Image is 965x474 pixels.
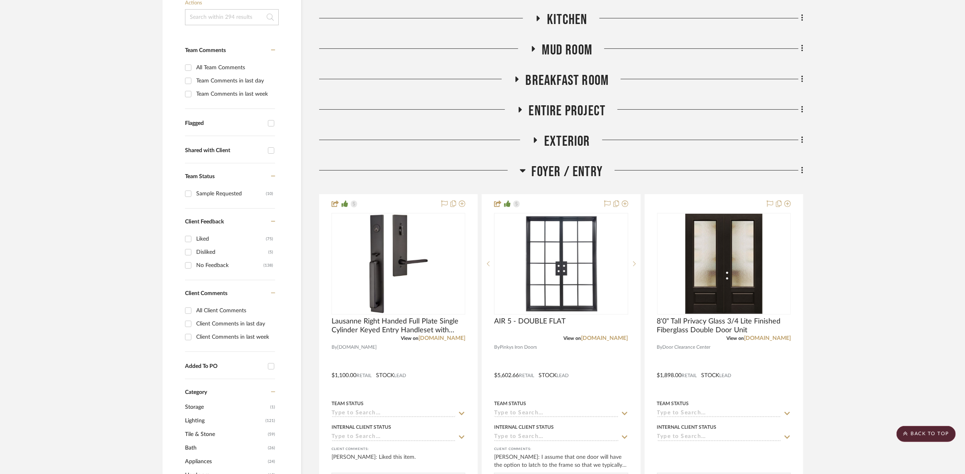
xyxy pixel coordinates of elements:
img: Lausanne Right Handed Full Plate Single Cylinder Keyed Entry Handleset with Helios Interior Lever [348,214,448,314]
input: Type to Search… [332,410,456,418]
span: By [657,343,663,351]
input: Type to Search… [657,434,781,441]
div: (5) [268,246,273,259]
span: AIR 5 - DOUBLE FLAT [494,317,566,326]
div: Flagged [185,120,264,127]
span: Lausanne Right Handed Full Plate Single Cylinder Keyed Entry Handleset with Helios Interior Lever [332,317,465,335]
span: Appliances [185,455,266,468]
span: Pinkys Iron Doors [500,343,537,351]
div: Internal Client Status [332,424,391,431]
div: Client Comments in last day [196,317,273,330]
img: AIR 5 - DOUBLE FLAT [511,214,611,314]
img: 8'0" Tall Privacy Glass 3/4 Lite Finished Fiberglass Double Door Unit [674,214,774,314]
span: Mud Room [542,42,593,59]
span: (1) [270,401,275,414]
input: Type to Search… [332,434,456,441]
span: View on [401,336,418,341]
span: Breakfast Room [526,72,609,89]
span: Entire Project [529,102,606,120]
div: Internal Client Status [657,424,717,431]
span: View on [564,336,581,341]
span: View on [726,336,744,341]
span: Kitchen [547,11,587,28]
span: Exterior [544,133,590,150]
a: [DOMAIN_NAME] [744,335,791,341]
div: All Client Comments [196,304,273,317]
div: (138) [263,259,273,272]
span: Team Status [185,174,215,179]
scroll-to-top-button: BACK TO TOP [897,426,956,442]
div: Sample Requested [196,187,266,200]
div: 0 [495,213,627,314]
span: Lighting [185,414,263,428]
div: Team Status [332,400,364,407]
span: By [332,343,337,351]
span: (121) [265,414,275,427]
a: [DOMAIN_NAME] [418,335,465,341]
div: [PERSON_NAME]: Liked this item. [332,453,465,469]
span: (26) [268,442,275,454]
input: Type to Search… [657,410,781,418]
div: Shared with Client [185,147,264,154]
span: By [494,343,500,351]
span: Bath [185,441,266,455]
div: Team Comments in last week [196,88,273,100]
span: Foyer / Entry [532,163,603,181]
a: [DOMAIN_NAME] [581,335,628,341]
span: Door Clearance Center [663,343,711,351]
div: No Feedback [196,259,263,272]
input: Type to Search… [494,434,618,441]
div: Client Comments in last week [196,331,273,343]
span: (59) [268,428,275,441]
span: 8'0" Tall Privacy Glass 3/4 Lite Finished Fiberglass Double Door Unit [657,317,791,335]
div: Added To PO [185,363,264,370]
span: Team Comments [185,48,226,53]
div: Liked [196,233,266,245]
span: (24) [268,455,275,468]
div: Team Status [657,400,689,407]
span: Tile & Stone [185,428,266,441]
div: Team Status [494,400,526,407]
div: (75) [266,233,273,245]
div: (10) [266,187,273,200]
div: [PERSON_NAME]: I assume that one door will have the option to latch to the frame so that we typic... [494,453,628,469]
span: Client Comments [185,291,227,296]
input: Type to Search… [494,410,618,418]
span: Storage [185,400,268,414]
span: [DOMAIN_NAME] [337,343,377,351]
span: Client Feedback [185,219,224,225]
div: Internal Client Status [494,424,554,431]
div: Disliked [196,246,268,259]
div: All Team Comments [196,61,273,74]
span: Category [185,389,207,396]
input: Search within 294 results [185,9,279,25]
div: Team Comments in last day [196,74,273,87]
